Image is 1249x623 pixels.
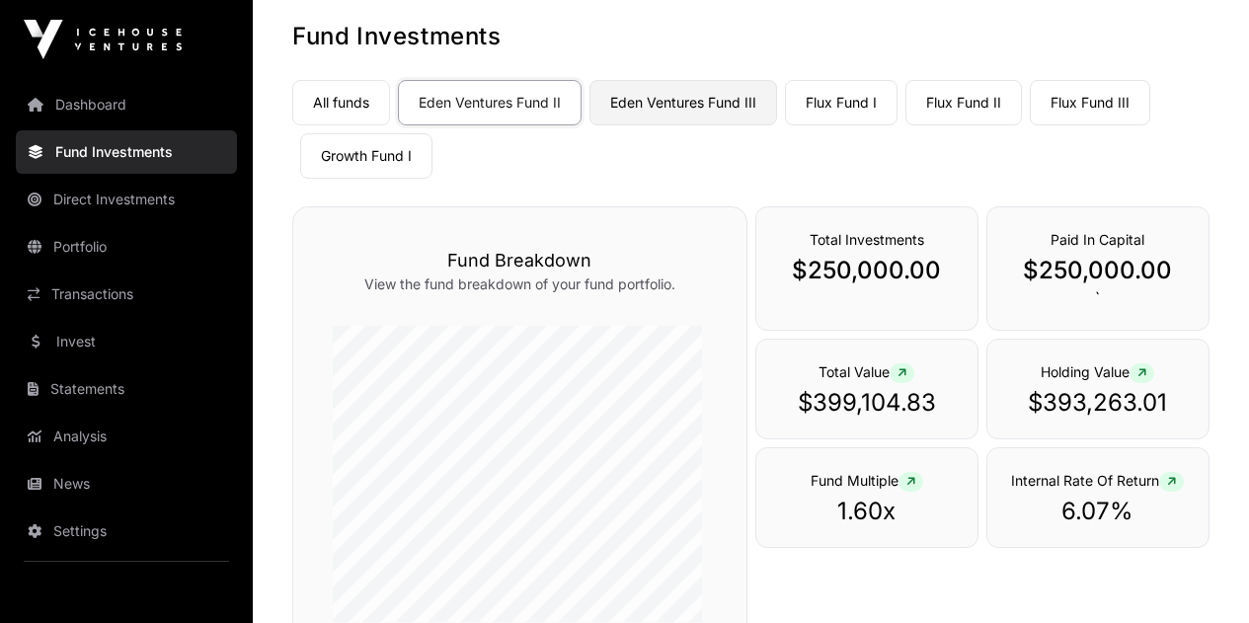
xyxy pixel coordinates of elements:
[1007,255,1189,286] p: $250,000.00
[1007,387,1189,419] p: $393,263.01
[785,80,898,125] a: Flux Fund I
[16,415,237,458] a: Analysis
[986,206,1210,331] div: `
[1011,472,1184,489] span: Internal Rate Of Return
[16,225,237,269] a: Portfolio
[1030,80,1150,125] a: Flux Fund III
[589,80,777,125] a: Eden Ventures Fund III
[905,80,1022,125] a: Flux Fund II
[810,231,924,248] span: Total Investments
[1007,496,1189,527] p: 6.07%
[776,255,958,286] p: $250,000.00
[292,21,1210,52] h1: Fund Investments
[24,20,182,59] img: Icehouse Ventures Logo
[16,367,237,411] a: Statements
[1150,528,1249,623] iframe: Chat Widget
[16,320,237,363] a: Invest
[1041,363,1154,380] span: Holding Value
[16,273,237,316] a: Transactions
[776,387,958,419] p: $399,104.83
[16,509,237,553] a: Settings
[16,130,237,174] a: Fund Investments
[300,133,432,179] a: Growth Fund I
[776,496,958,527] p: 1.60x
[16,462,237,506] a: News
[811,472,923,489] span: Fund Multiple
[819,363,914,380] span: Total Value
[292,80,390,125] a: All funds
[16,83,237,126] a: Dashboard
[333,274,707,294] p: View the fund breakdown of your fund portfolio.
[398,80,582,125] a: Eden Ventures Fund II
[16,178,237,221] a: Direct Investments
[1051,231,1144,248] span: Paid In Capital
[333,247,707,274] h3: Fund Breakdown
